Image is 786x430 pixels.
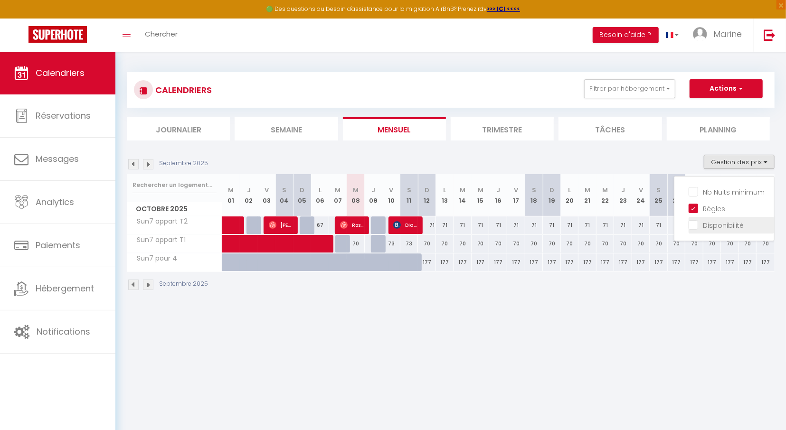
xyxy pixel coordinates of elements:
button: Filtrer par hébergement [584,79,675,98]
div: 71 [454,216,472,234]
th: 08 [347,174,365,216]
th: 19 [543,174,561,216]
div: 177 [418,253,436,271]
span: Réservations [36,110,91,122]
th: 24 [632,174,650,216]
li: Planning [667,117,770,140]
abbr: D [300,186,304,195]
div: 73 [400,235,418,252]
div: 71 [418,216,436,234]
div: 71 [472,216,490,234]
img: ... [693,27,707,41]
abbr: V [514,186,518,195]
li: Tâches [559,117,662,140]
div: 71 [507,216,525,234]
abbr: J [496,186,500,195]
th: 18 [525,174,543,216]
h3: CALENDRIERS [153,79,212,101]
abbr: M [460,186,465,195]
span: Chercher [145,29,178,39]
div: 177 [436,253,454,271]
span: Notifications [37,326,90,337]
abbr: L [319,186,322,195]
span: Sun7 pour 4 [129,253,180,264]
div: 177 [507,253,525,271]
th: 25 [650,174,668,216]
a: >>> ICI <<<< [487,5,520,13]
div: 177 [650,253,668,271]
span: Hébergement [36,282,94,294]
div: 177 [489,253,507,271]
div: 71 [650,216,668,234]
abbr: J [621,186,625,195]
div: 71 [578,216,597,234]
th: 04 [275,174,294,216]
div: 71 [632,216,650,234]
div: 177 [472,253,490,271]
th: 21 [578,174,597,216]
span: Sun7 appart T1 [129,235,189,245]
div: 177 [632,253,650,271]
th: 23 [614,174,632,216]
div: 71 [597,216,615,234]
div: 177 [668,253,686,271]
li: Mensuel [343,117,446,140]
div: 70 [650,235,668,252]
p: Septembre 2025 [159,159,208,168]
li: Journalier [127,117,230,140]
abbr: L [444,186,446,195]
th: 07 [329,174,347,216]
span: Marine [713,28,742,40]
div: 70 [703,235,721,252]
span: [PERSON_NAME] [269,216,293,234]
th: 05 [294,174,312,216]
div: 177 [525,253,543,271]
div: 70 [418,235,436,252]
th: 20 [561,174,579,216]
div: 70 [578,235,597,252]
th: 17 [507,174,525,216]
th: 26 [668,174,686,216]
abbr: L [568,186,571,195]
div: 70 [489,235,507,252]
div: 177 [721,253,739,271]
a: ... Marine [686,19,754,52]
span: Rosedaline Calixte [340,216,364,234]
th: 11 [400,174,418,216]
abbr: V [265,186,269,195]
div: 67 [311,216,329,234]
div: 71 [561,216,579,234]
div: 70 [721,235,739,252]
div: 177 [578,253,597,271]
span: Sun7 appart T2 [129,216,190,227]
p: Septembre 2025 [159,280,208,289]
div: 70 [454,235,472,252]
th: 22 [597,174,615,216]
div: 70 [668,235,686,252]
span: Diamsleye Mastail [393,216,417,234]
button: Actions [690,79,763,98]
div: 70 [543,235,561,252]
div: 177 [757,253,775,271]
th: 31 [757,174,775,216]
button: Besoin d'aide ? [593,27,659,43]
th: 30 [739,174,757,216]
div: 71 [614,216,632,234]
div: 70 [597,235,615,252]
div: 177 [454,253,472,271]
div: 70 [685,235,703,252]
abbr: V [389,186,394,195]
div: 70 [757,235,775,252]
div: 70 [632,235,650,252]
img: Super Booking [28,26,87,43]
div: 70 [561,235,579,252]
th: 03 [258,174,276,216]
th: 13 [436,174,454,216]
abbr: M [353,186,359,195]
div: 177 [739,253,757,271]
abbr: M [585,186,590,195]
abbr: V [639,186,643,195]
div: 70 [436,235,454,252]
div: 71 [525,216,543,234]
th: 16 [489,174,507,216]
